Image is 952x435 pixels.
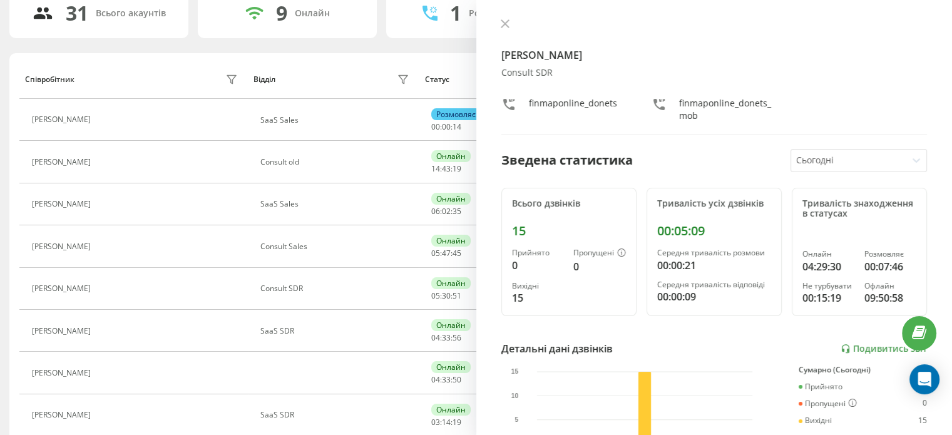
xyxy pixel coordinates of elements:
div: Онлайн [295,8,330,19]
div: Вихідні [512,282,563,290]
div: Пропущені [799,399,857,409]
div: Consult SDR [260,284,412,293]
div: 1 [450,1,461,25]
div: Онлайн [431,150,471,162]
span: 47 [442,248,451,258]
div: Онлайн [802,250,854,258]
div: Статус [425,75,449,84]
div: 0 [923,399,927,409]
div: Всього акаунтів [96,8,166,19]
div: : : [431,292,461,300]
div: Не турбувати [802,282,854,290]
div: Розмовляє [864,250,916,258]
div: [PERSON_NAME] [32,327,94,335]
div: Сумарно (Сьогодні) [799,366,927,374]
a: Подивитись звіт [841,344,927,354]
span: 06 [431,206,440,217]
div: [PERSON_NAME] [32,200,94,208]
div: : : [431,207,461,216]
span: 43 [442,163,451,174]
div: Тривалість знаходження в статусах [802,198,916,220]
div: 00:05:09 [657,223,771,238]
span: 04 [431,332,440,343]
div: Онлайн [431,404,471,416]
div: 09:50:58 [864,290,916,305]
h4: [PERSON_NAME] [501,48,928,63]
div: [PERSON_NAME] [32,158,94,166]
span: 02 [442,206,451,217]
span: 51 [453,290,461,301]
div: 15 [512,223,626,238]
div: 15 [512,290,563,305]
span: 19 [453,163,461,174]
div: [PERSON_NAME] [32,411,94,419]
div: [PERSON_NAME] [32,284,94,293]
span: 33 [442,332,451,343]
text: 15 [511,368,518,375]
span: 35 [453,206,461,217]
div: : : [431,376,461,384]
div: 04:29:30 [802,259,854,274]
span: 03 [431,417,440,427]
span: 45 [453,248,461,258]
div: Онлайн [431,361,471,373]
div: : : [431,165,461,173]
text: 5 [514,416,518,423]
div: Онлайн [431,319,471,331]
span: 05 [431,290,440,301]
span: 19 [453,417,461,427]
div: SaaS SDR [260,327,412,335]
div: [PERSON_NAME] [32,115,94,124]
div: Онлайн [431,277,471,289]
div: [PERSON_NAME] [32,242,94,251]
span: 05 [431,248,440,258]
div: Прийнято [799,382,842,391]
div: 00:00:21 [657,258,771,273]
div: Прийнято [512,248,563,257]
span: 14 [442,417,451,427]
div: 00:00:09 [657,289,771,304]
div: : : [431,418,461,427]
div: : : [431,334,461,342]
div: Consult old [260,158,412,166]
div: Open Intercom Messenger [909,364,939,394]
div: Співробітник [25,75,74,84]
div: 31 [66,1,88,25]
div: SaaS Sales [260,200,412,208]
div: 15 [918,416,927,425]
div: SaaS Sales [260,116,412,125]
div: 0 [512,258,563,273]
div: : : [431,249,461,258]
div: Відділ [253,75,275,84]
div: Тривалість усіх дзвінків [657,198,771,209]
div: : : [431,123,461,131]
span: 30 [442,290,451,301]
div: [PERSON_NAME] [32,369,94,377]
div: 9 [276,1,287,25]
span: 56 [453,332,461,343]
div: Середня тривалість відповіді [657,280,771,289]
div: 00:15:19 [802,290,854,305]
span: 50 [453,374,461,385]
span: 14 [431,163,440,174]
div: Пропущені [573,248,626,258]
div: Всього дзвінків [512,198,626,209]
div: Офлайн [864,282,916,290]
div: Середня тривалість розмови [657,248,771,257]
span: 33 [442,374,451,385]
div: Зведена статистика [501,151,633,170]
div: Онлайн [431,193,471,205]
div: Consult SDR [501,68,928,78]
div: Розмовляє [431,108,481,120]
div: Consult Sales [260,242,412,251]
div: Розмовляють [469,8,530,19]
text: 10 [511,392,518,399]
div: SaaS SDR [260,411,412,419]
span: 04 [431,374,440,385]
div: finmaponline_donets_mob [679,97,777,122]
div: 0 [573,259,626,274]
div: Вихідні [799,416,832,425]
div: Онлайн [431,235,471,247]
span: 00 [442,121,451,132]
div: finmaponline_donets [529,97,617,122]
